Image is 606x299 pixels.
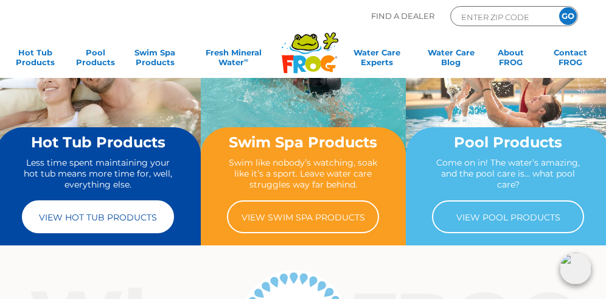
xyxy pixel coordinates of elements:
input: GO [559,7,577,25]
a: View Hot Tub Products [22,200,174,233]
a: ContactFROG [548,47,594,72]
a: AboutFROG [487,47,534,72]
input: Zip Code Form [460,10,542,24]
h2: Pool Products [431,135,586,150]
img: openIcon [560,253,591,284]
a: PoolProducts [72,47,118,72]
a: Swim SpaProducts [132,47,178,72]
a: Water CareBlog [428,47,474,72]
p: Swim like nobody’s watching, soak like it’s a sport. Leave water care struggles way far behind. [226,157,381,191]
p: Less time spent maintaining your hot tub means more time for, well, everything else. [21,157,176,191]
sup: ∞ [244,57,248,63]
h2: Swim Spa Products [226,135,381,150]
h2: Hot Tub Products [21,135,176,150]
a: View Pool Products [432,200,584,233]
a: Hot TubProducts [12,47,58,72]
img: home-banner-swim-spa-short [201,17,406,171]
a: View Swim Spa Products [227,200,379,233]
a: Fresh MineralWater∞ [192,47,275,72]
p: Find A Dealer [371,6,434,26]
p: Come on in! The water’s amazing, and the pool care is… what pool care? [431,157,586,191]
a: Water CareExperts [340,47,414,72]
